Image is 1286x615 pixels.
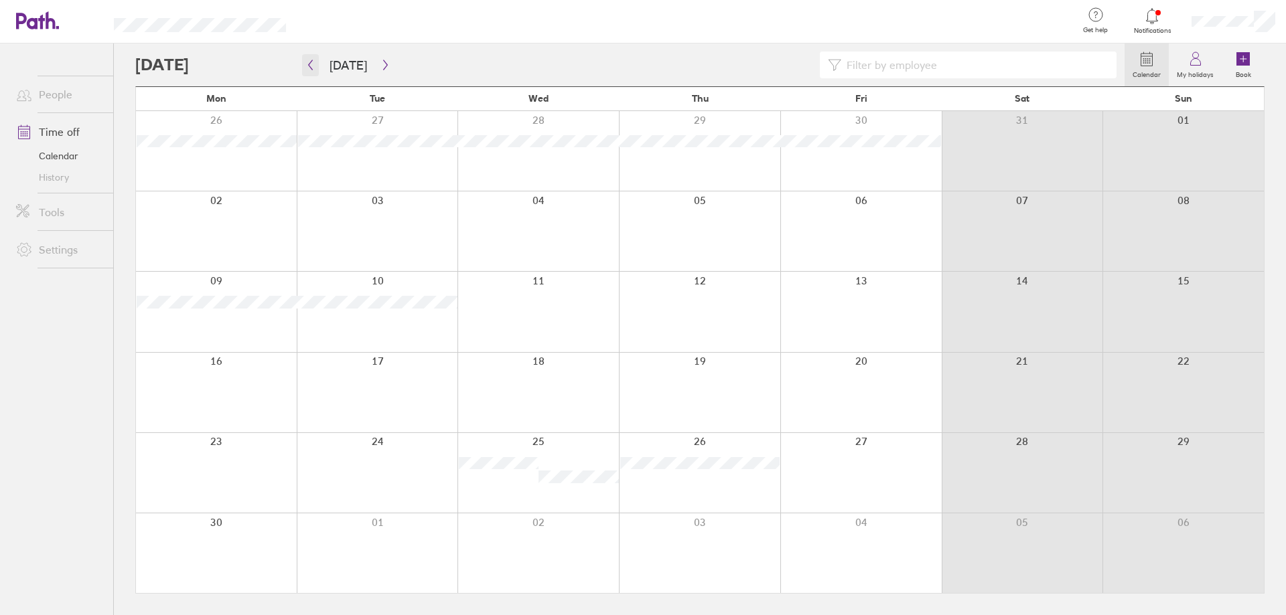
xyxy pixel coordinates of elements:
[1125,43,1169,86] a: Calendar
[1175,93,1192,104] span: Sun
[5,145,113,167] a: Calendar
[319,54,378,76] button: [DATE]
[841,52,1109,78] input: Filter by employee
[5,236,113,263] a: Settings
[1131,7,1174,35] a: Notifications
[528,93,549,104] span: Wed
[855,93,867,104] span: Fri
[370,93,385,104] span: Tue
[1125,67,1169,79] label: Calendar
[1228,67,1259,79] label: Book
[1015,93,1029,104] span: Sat
[206,93,226,104] span: Mon
[5,118,113,145] a: Time off
[1169,67,1222,79] label: My holidays
[5,199,113,226] a: Tools
[5,167,113,188] a: History
[1131,27,1174,35] span: Notifications
[5,81,113,108] a: People
[692,93,709,104] span: Thu
[1074,26,1117,34] span: Get help
[1222,43,1265,86] a: Book
[1169,43,1222,86] a: My holidays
